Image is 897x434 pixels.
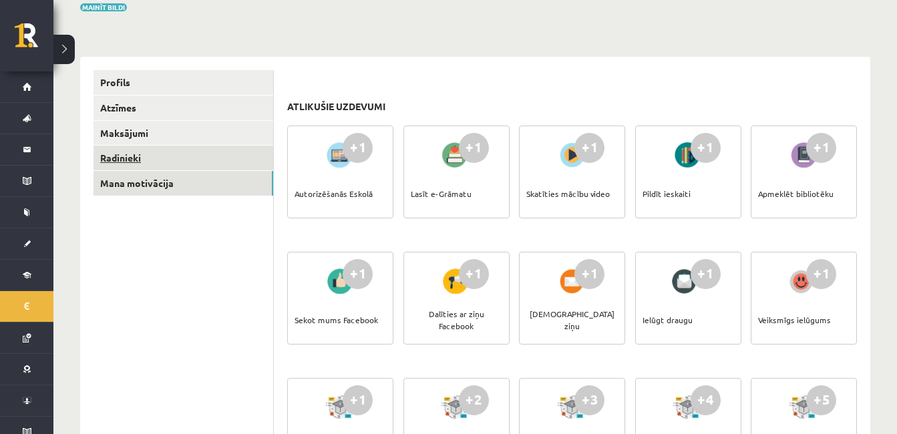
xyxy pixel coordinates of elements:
[459,133,489,163] div: +1
[94,95,273,120] a: Atzīmes
[459,259,489,289] div: +1
[758,170,834,217] div: Apmeklēt bibliotēku
[758,296,831,343] div: Veiksmīgs ielūgums
[287,126,393,218] a: +1 Autorizēšanās Eskolā
[526,170,610,217] div: Skatīties mācību video
[287,101,385,112] h3: Atlikušie uzdevumi
[574,259,604,289] div: +1
[691,259,721,289] div: +1
[806,133,836,163] div: +1
[94,171,273,196] a: Mana motivācija
[574,385,604,415] div: +3
[295,296,378,343] div: Sekot mums Facebook
[459,385,489,415] div: +2
[526,296,618,343] div: [DEMOGRAPHIC_DATA] ziņu
[94,121,273,146] a: Maksājumi
[806,259,836,289] div: +1
[94,146,273,170] a: Radinieki
[691,385,721,415] div: +4
[411,170,472,217] div: Lasīt e-Grāmatu
[295,170,373,217] div: Autorizēšanās Eskolā
[643,170,691,217] div: Pildīt ieskaiti
[15,23,53,57] a: Rīgas 1. Tālmācības vidusskola
[574,133,604,163] div: +1
[343,259,373,289] div: +1
[343,385,373,415] div: +1
[691,133,721,163] div: +1
[643,296,693,343] div: Ielūgt draugu
[80,3,127,11] button: Mainīt bildi
[806,385,836,415] div: +5
[411,296,502,343] div: Dalīties ar ziņu Facebook
[94,70,273,95] a: Profils
[343,133,373,163] div: +1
